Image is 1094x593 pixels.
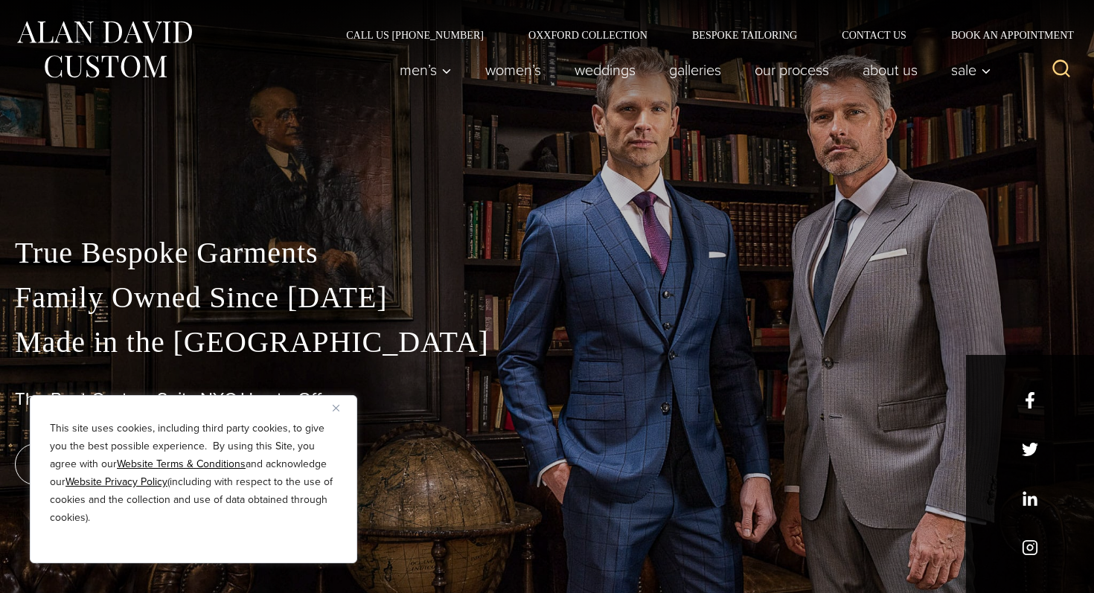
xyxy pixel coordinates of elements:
h1: The Best Custom Suits NYC Has to Offer [15,388,1079,410]
a: Galleries [653,55,738,85]
p: True Bespoke Garments Family Owned Since [DATE] Made in the [GEOGRAPHIC_DATA] [15,231,1079,365]
a: Women’s [469,55,558,85]
img: Alan David Custom [15,16,193,83]
p: This site uses cookies, including third party cookies, to give you the best possible experience. ... [50,420,337,527]
a: Website Privacy Policy [65,474,167,490]
nav: Secondary Navigation [324,30,1079,40]
a: Oxxford Collection [506,30,670,40]
button: Close [333,399,351,417]
span: Sale [951,62,991,77]
img: Close [333,405,339,411]
nav: Primary Navigation [383,55,999,85]
a: Contact Us [819,30,929,40]
a: book an appointment [15,443,223,485]
a: Call Us [PHONE_NUMBER] [324,30,506,40]
span: Men’s [400,62,452,77]
a: weddings [558,55,653,85]
a: Bespoke Tailoring [670,30,819,40]
a: Book an Appointment [929,30,1079,40]
a: About Us [846,55,935,85]
a: Website Terms & Conditions [117,456,246,472]
a: Our Process [738,55,846,85]
button: View Search Form [1043,52,1079,88]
